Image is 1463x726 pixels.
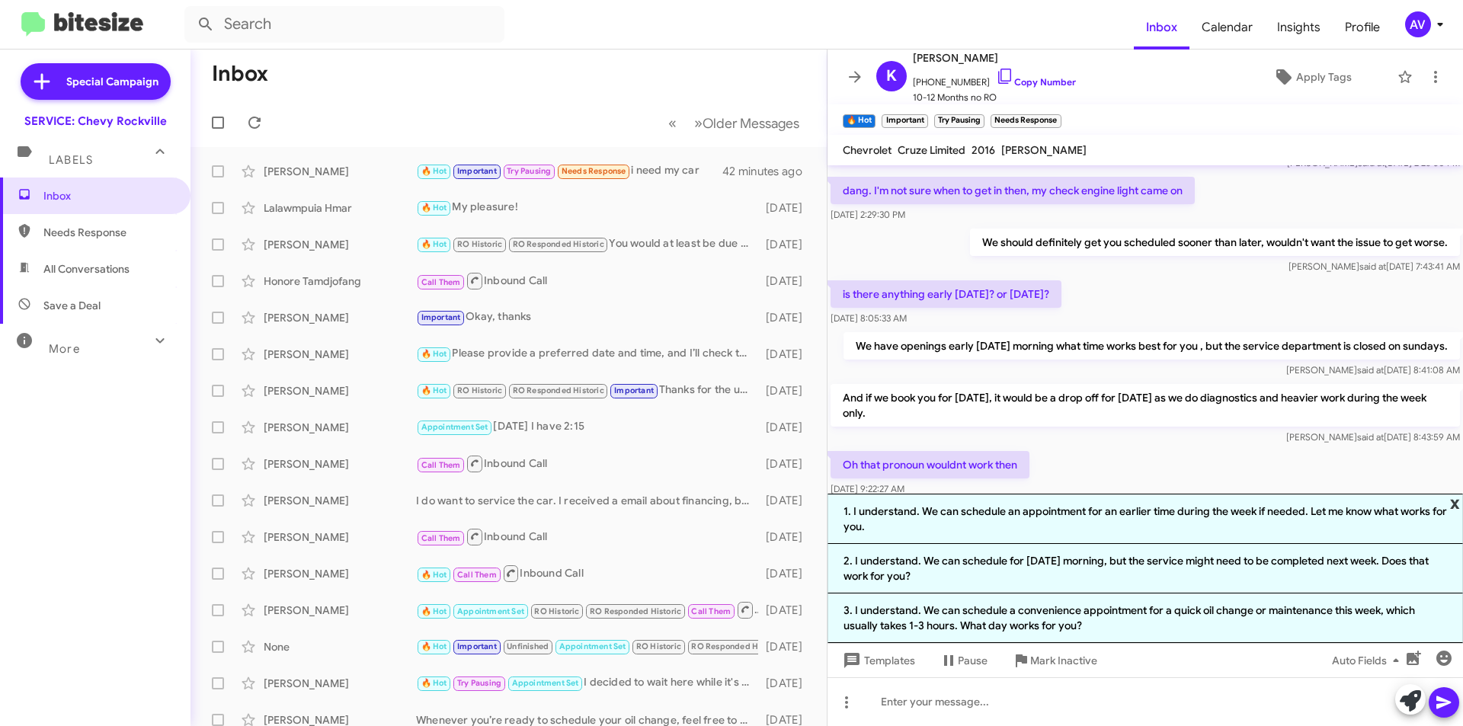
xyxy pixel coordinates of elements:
div: My pleasure! [416,199,758,216]
div: [DATE] [758,529,815,545]
button: Mark Inactive [1000,647,1109,674]
div: [DATE] [758,273,815,289]
span: said at [1357,364,1384,376]
div: [PERSON_NAME] [264,347,416,362]
span: Appointment Set [457,606,524,616]
div: Inbound Call [416,527,758,546]
div: None [264,639,416,654]
span: [PERSON_NAME] [DATE] 8:43:59 AM [1286,431,1460,443]
span: [DATE] 9:22:27 AM [831,483,904,494]
span: Cruze Limited [898,143,965,157]
div: i need my car [416,162,723,180]
div: [DATE] [758,639,815,654]
p: Oh that pronoun wouldnt work then [831,451,1029,478]
div: I do want to service the car. I received a email about financing, but have been unable to reach f... [416,493,758,508]
span: [PERSON_NAME] [1001,143,1087,157]
span: 2016 [972,143,995,157]
a: Calendar [1189,5,1265,50]
div: [PERSON_NAME] [264,529,416,545]
button: Pause [927,647,1000,674]
span: 🔥 Hot [421,641,447,651]
span: 🔥 Hot [421,239,447,249]
div: Thanks for the update! Let's schedule your oil change for 11/6. What time works best for you? [416,382,758,399]
span: said at [1357,431,1384,443]
span: RO Historic [534,606,579,616]
span: 🔥 Hot [421,570,447,580]
div: AV [1405,11,1431,37]
div: [DATE] [758,493,815,508]
span: Auto Fields [1332,647,1405,674]
small: Try Pausing [934,114,984,128]
div: Inbound Call [416,271,758,290]
span: Insights [1265,5,1333,50]
div: Inbound Call [416,600,758,619]
div: Lalawmpuia Hmar [264,200,416,216]
span: RO Historic [636,641,681,651]
span: Appointment Set [421,422,488,432]
button: Auto Fields [1320,647,1417,674]
span: 🔥 Hot [421,349,447,359]
span: RO Responded Historic [513,385,604,395]
span: Inbox [43,188,173,203]
div: Okay, thanks [416,309,758,326]
span: 🔥 Hot [421,606,447,616]
span: 🔥 Hot [421,166,447,176]
div: [PERSON_NAME] [264,676,416,691]
span: Unfinished [507,641,549,651]
div: [PERSON_NAME] [264,456,416,472]
div: 42 minutes ago [723,164,815,179]
div: [PERSON_NAME] [264,493,416,508]
span: Important [457,166,497,176]
span: Chevrolet [843,143,892,157]
li: 1. I understand. We can schedule an appointment for an earlier time during the week if needed. Le... [828,494,1463,544]
button: Apply Tags [1234,63,1390,91]
span: Inbox [1134,5,1189,50]
span: RO Historic [457,385,502,395]
span: « [668,114,677,133]
span: Mark Inactive [1030,647,1097,674]
span: All Conversations [43,261,130,277]
span: Important [614,385,654,395]
button: Previous [659,107,686,139]
span: More [49,342,80,356]
div: Please provide a preferred date and time, and I’ll check the availability for your service appoin... [416,345,758,363]
button: Templates [828,647,927,674]
div: [PERSON_NAME] [264,603,416,618]
span: Older Messages [703,115,799,132]
div: [DATE] [758,456,815,472]
span: Pause [958,647,988,674]
small: 🔥 Hot [843,114,876,128]
span: Important [457,641,497,651]
p: We should definitely get you scheduled sooner than later, wouldn't want the issue to get worse. [970,229,1460,256]
span: 🔥 Hot [421,203,447,213]
span: [DATE] 2:29:30 PM [831,209,905,220]
button: Next [685,107,808,139]
span: Save a Deal [43,298,101,313]
span: RO Historic [457,239,502,249]
span: Important [421,312,461,322]
span: said at [1359,261,1386,272]
div: Given that information, I wouldn't say to replace the cabin air filter. We last did that 3.[DATE]... [416,638,758,655]
span: Try Pausing [457,678,501,688]
small: Needs Response [991,114,1061,128]
span: Labels [49,153,93,167]
a: Special Campaign [21,63,171,100]
button: AV [1392,11,1446,37]
div: [DATE] [758,603,815,618]
div: [PERSON_NAME] [264,566,416,581]
div: [DATE] [758,237,815,252]
span: Call Them [691,606,731,616]
div: [PERSON_NAME] [264,420,416,435]
div: [DATE] [758,200,815,216]
small: Important [882,114,927,128]
span: [PHONE_NUMBER] [913,67,1076,90]
span: [PERSON_NAME] [DATE] 8:41:08 AM [1286,364,1460,376]
div: [PERSON_NAME] [264,237,416,252]
div: Inbound Call [416,454,758,473]
span: 🔥 Hot [421,385,447,395]
div: [PERSON_NAME] [264,383,416,398]
p: is there anything early [DATE]? or [DATE]? [831,280,1061,308]
nav: Page navigation example [660,107,808,139]
div: [DATE] [758,420,815,435]
input: Search [184,6,504,43]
